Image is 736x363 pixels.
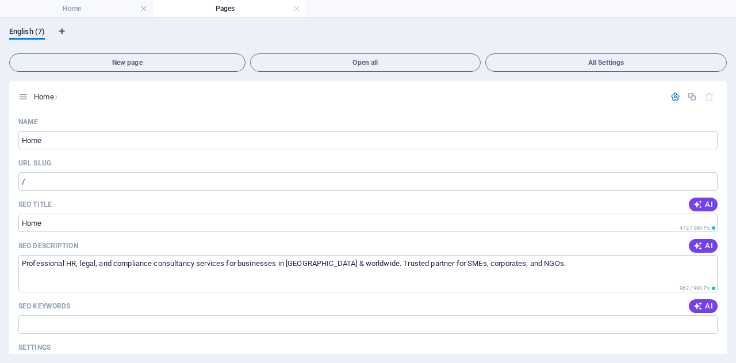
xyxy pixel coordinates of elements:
[680,225,710,231] span: 472 / 580 Px
[689,198,718,211] button: AI
[18,159,51,168] p: URL SLUG
[30,93,665,101] div: Home/
[18,241,78,250] p: SEO Description
[9,27,727,49] div: Language Tabs
[18,200,52,209] p: SEO Title
[250,53,481,72] button: Open all
[9,53,246,72] button: New page
[18,159,51,168] label: Last part of the URL for this page
[670,92,680,102] div: Settings
[485,53,727,72] button: All Settings
[677,224,718,232] span: Calculated pixel length in search results
[693,241,713,250] span: AI
[9,25,45,41] span: English (7)
[689,299,718,313] button: AI
[153,2,306,15] h4: Pages
[18,214,718,232] input: The page title in search results and browser tabs
[18,343,51,352] p: Settings
[689,239,718,253] button: AI
[490,59,722,66] span: All Settings
[18,302,70,311] p: SEO Keywords
[18,255,718,292] textarea: Professional HR, legal, and compliance consultancy services for businesses in [GEOGRAPHIC_DATA] &...
[14,59,240,66] span: New page
[18,117,38,126] p: Name
[693,200,713,209] span: AI
[34,92,57,101] span: Click to open page
[687,92,697,102] div: Duplicate
[55,94,57,101] span: /
[693,302,713,311] span: AI
[18,172,718,191] input: Last part of the URL for this page
[255,59,476,66] span: Open all
[680,285,710,291] span: 962 / 990 Px
[18,200,52,209] label: The page title in search results and browser tabs
[704,92,714,102] div: The startpage cannot be deleted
